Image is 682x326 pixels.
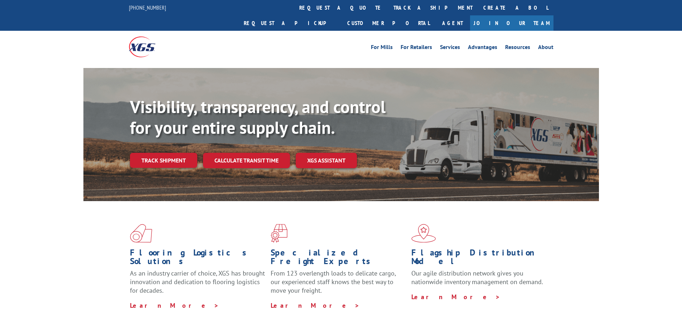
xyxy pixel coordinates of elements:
a: Learn More > [411,293,500,301]
a: XGS ASSISTANT [296,153,357,168]
a: Resources [505,44,530,52]
span: As an industry carrier of choice, XGS has brought innovation and dedication to flooring logistics... [130,269,265,295]
a: Learn More > [271,301,360,310]
a: Learn More > [130,301,219,310]
a: For Mills [371,44,393,52]
span: Our agile distribution network gives you nationwide inventory management on demand. [411,269,543,286]
p: From 123 overlength loads to delicate cargo, our experienced staff knows the best way to move you... [271,269,406,301]
h1: Specialized Freight Experts [271,248,406,269]
a: Services [440,44,460,52]
a: Calculate transit time [203,153,290,168]
b: Visibility, transparency, and control for your entire supply chain. [130,96,386,138]
img: xgs-icon-flagship-distribution-model-red [411,224,436,243]
a: Customer Portal [342,15,435,31]
a: Request a pickup [238,15,342,31]
img: xgs-icon-focused-on-flooring-red [271,224,287,243]
a: Agent [435,15,470,31]
a: About [538,44,553,52]
a: [PHONE_NUMBER] [129,4,166,11]
img: xgs-icon-total-supply-chain-intelligence-red [130,224,152,243]
a: Advantages [468,44,497,52]
a: Track shipment [130,153,197,168]
a: Join Our Team [470,15,553,31]
h1: Flagship Distribution Model [411,248,547,269]
a: For Retailers [401,44,432,52]
h1: Flooring Logistics Solutions [130,248,265,269]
